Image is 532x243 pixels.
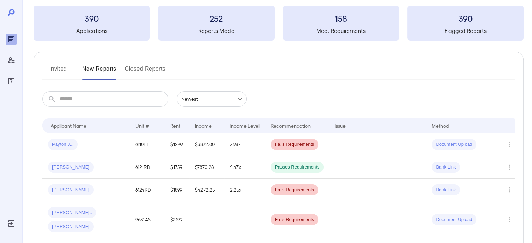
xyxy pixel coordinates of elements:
[432,164,460,171] span: Bank Link
[224,179,265,201] td: 2.25x
[82,63,116,80] button: New Reports
[6,76,17,87] div: FAQ
[130,179,165,201] td: 6124RD
[130,156,165,179] td: 6121RD
[230,121,260,130] div: Income Level
[6,55,17,66] div: Manage Users
[165,133,189,156] td: $1299
[195,121,212,130] div: Income
[335,121,346,130] div: Issue
[407,13,524,24] h3: 390
[34,27,150,35] h5: Applications
[271,164,324,171] span: Passes Requirements
[34,13,150,24] h3: 390
[48,164,94,171] span: [PERSON_NAME]
[130,201,165,238] td: 9631AS
[165,201,189,238] td: $2199
[271,187,318,193] span: Fails Requirements
[504,214,515,225] button: Row Actions
[48,209,96,216] span: [PERSON_NAME]..
[135,121,149,130] div: Unit #
[432,121,449,130] div: Method
[42,63,74,80] button: Invited
[48,223,94,230] span: [PERSON_NAME]
[271,141,318,148] span: Fails Requirements
[177,91,247,107] div: Newest
[283,13,399,24] h3: 158
[407,27,524,35] h5: Flagged Reports
[48,141,78,148] span: Payton J...
[504,184,515,195] button: Row Actions
[34,6,524,41] summary: 390Applications252Reports Made158Meet Requirements390Flagged Reports
[189,133,224,156] td: $3872.00
[130,133,165,156] td: 6110LL
[51,121,86,130] div: Applicant Name
[504,139,515,150] button: Row Actions
[224,201,265,238] td: -
[48,187,94,193] span: [PERSON_NAME]
[224,133,265,156] td: 2.98x
[432,141,476,148] span: Document Upload
[165,156,189,179] td: $1759
[189,156,224,179] td: $7870.28
[224,156,265,179] td: 4.47x
[271,121,311,130] div: Recommendation
[158,27,274,35] h5: Reports Made
[283,27,399,35] h5: Meet Requirements
[189,179,224,201] td: $4272.25
[432,216,476,223] span: Document Upload
[432,187,460,193] span: Bank Link
[158,13,274,24] h3: 252
[504,162,515,173] button: Row Actions
[6,218,17,229] div: Log Out
[6,34,17,45] div: Reports
[271,216,318,223] span: Fails Requirements
[125,63,166,80] button: Closed Reports
[165,179,189,201] td: $1899
[170,121,182,130] div: Rent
